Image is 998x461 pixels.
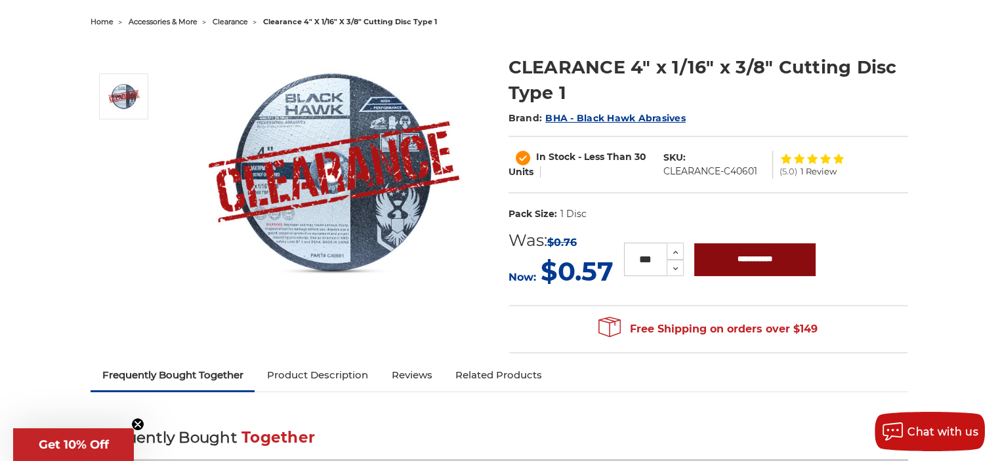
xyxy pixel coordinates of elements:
[509,112,543,124] span: Brand:
[663,151,686,165] dt: SKU:
[379,361,444,390] a: Reviews
[203,41,465,303] img: CLEARANCE 4" x 1/16" x 3/8" Cutting Disc
[255,361,379,390] a: Product Description
[509,54,908,106] h1: CLEARANCE 4" x 1/16" x 3/8" Cutting Disc Type 1
[560,207,586,221] dd: 1 Disc
[91,361,255,390] a: Frequently Bought Together
[509,228,613,253] div: Was:
[545,112,686,124] a: BHA - Black Hawk Abrasives
[780,167,797,176] span: (5.0)
[91,428,237,447] span: Frequently Bought
[509,207,557,221] dt: Pack Size:
[108,80,140,113] img: CLEARANCE 4" x 1/16" x 3/8" Cutting Disc
[536,151,575,163] span: In Stock
[541,255,613,287] span: $0.57
[598,316,818,342] span: Free Shipping on orders over $149
[578,151,632,163] span: - Less Than
[509,271,536,283] span: Now:
[91,17,114,26] a: home
[13,428,134,461] div: Get 10% OffClose teaser
[547,236,577,249] span: $0.76
[663,165,757,178] dd: CLEARANCE-C40601
[129,17,198,26] a: accessories & more
[634,151,646,163] span: 30
[509,166,533,178] span: Units
[39,437,109,452] span: Get 10% Off
[444,361,554,390] a: Related Products
[131,418,144,431] button: Close teaser
[907,426,978,438] span: Chat with us
[213,17,248,26] a: clearance
[263,17,437,26] span: clearance 4" x 1/16" x 3/8" cutting disc type 1
[875,412,985,451] button: Chat with us
[800,167,837,176] span: 1 Review
[241,428,315,447] span: Together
